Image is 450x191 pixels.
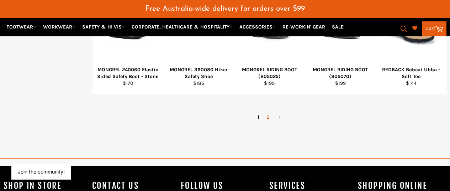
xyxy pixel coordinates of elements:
a: Cart [422,21,446,36]
div: MONGREL 390080 Hiker Safety Shoe [168,66,229,80]
div: MONGREL 240060 Elastic Sided Safety Boot - Stone [97,66,159,80]
div: $170 [97,80,159,87]
div: $144 [380,80,442,87]
a: 2 [263,112,273,122]
a: RE-WORKIN' GEAR [280,21,328,33]
span: Free Australia-wide delivery for orders over $99 [145,5,305,12]
div: $185 [168,80,229,87]
button: Join the community! [18,169,65,175]
a: → [273,112,285,122]
a: FOOTWEAR [4,21,39,33]
div: $199 [309,80,371,87]
div: MONGREL RIDING BOOT (805025) [239,66,300,80]
div: MONGREL RIDING BOOT (805070) [309,66,371,80]
a: WORKWEAR [40,21,78,33]
div: $199 [239,80,300,87]
a: SALE [329,21,346,33]
a: SAFETY & HI VIS [79,21,128,33]
a: ACCESSORIES [237,21,279,33]
span: 1 [254,112,263,122]
div: REDBACK Bobcat Ubba - Soft Toe [380,66,442,80]
a: CORPORATE, HEALTHCARE & HOSPITALITY [129,21,235,33]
